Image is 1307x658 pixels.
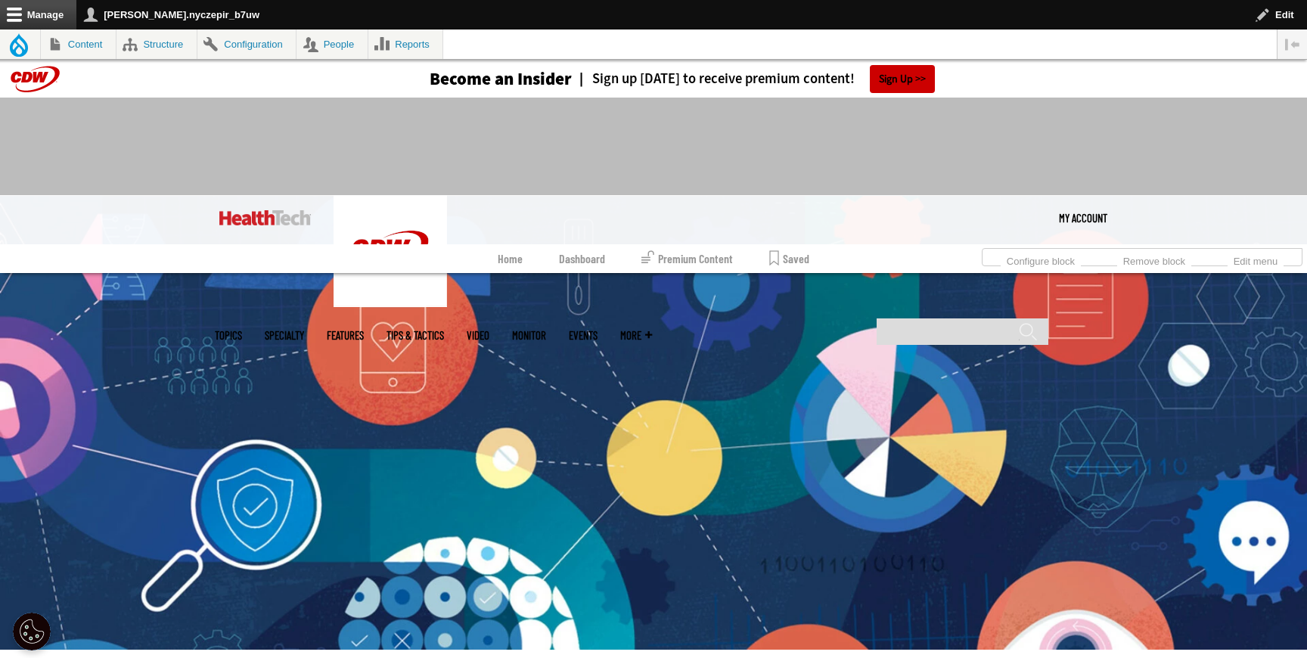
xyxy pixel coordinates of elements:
[1117,251,1191,268] a: Remove block
[1001,251,1081,268] a: Configure block
[1059,195,1107,241] div: User menu
[334,195,447,307] img: Home
[620,330,652,341] span: More
[13,613,51,650] div: Cookie Settings
[572,72,855,86] a: Sign up [DATE] to receive premium content!
[334,295,447,311] a: CDW
[368,29,443,59] a: Reports
[265,330,304,341] span: Specialty
[569,330,598,341] a: Events
[498,244,523,273] a: Home
[327,330,364,341] a: Features
[559,244,605,273] a: Dashboard
[197,29,296,59] a: Configuration
[13,613,51,650] button: Open Preferences
[769,244,809,273] a: Saved
[116,29,197,59] a: Structure
[373,70,572,88] a: Become an Insider
[219,210,311,225] img: Home
[387,330,444,341] a: Tips & Tactics
[296,29,368,59] a: People
[512,330,546,341] a: MonITor
[215,330,242,341] span: Topics
[641,244,733,273] a: Premium Content
[870,65,935,93] a: Sign Up
[1228,251,1284,268] a: Edit menu
[41,29,116,59] a: Content
[1278,29,1307,59] button: Vertical orientation
[467,330,489,341] a: Video
[430,70,572,88] h3: Become an Insider
[378,113,929,181] iframe: advertisement
[1059,195,1107,241] a: My Account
